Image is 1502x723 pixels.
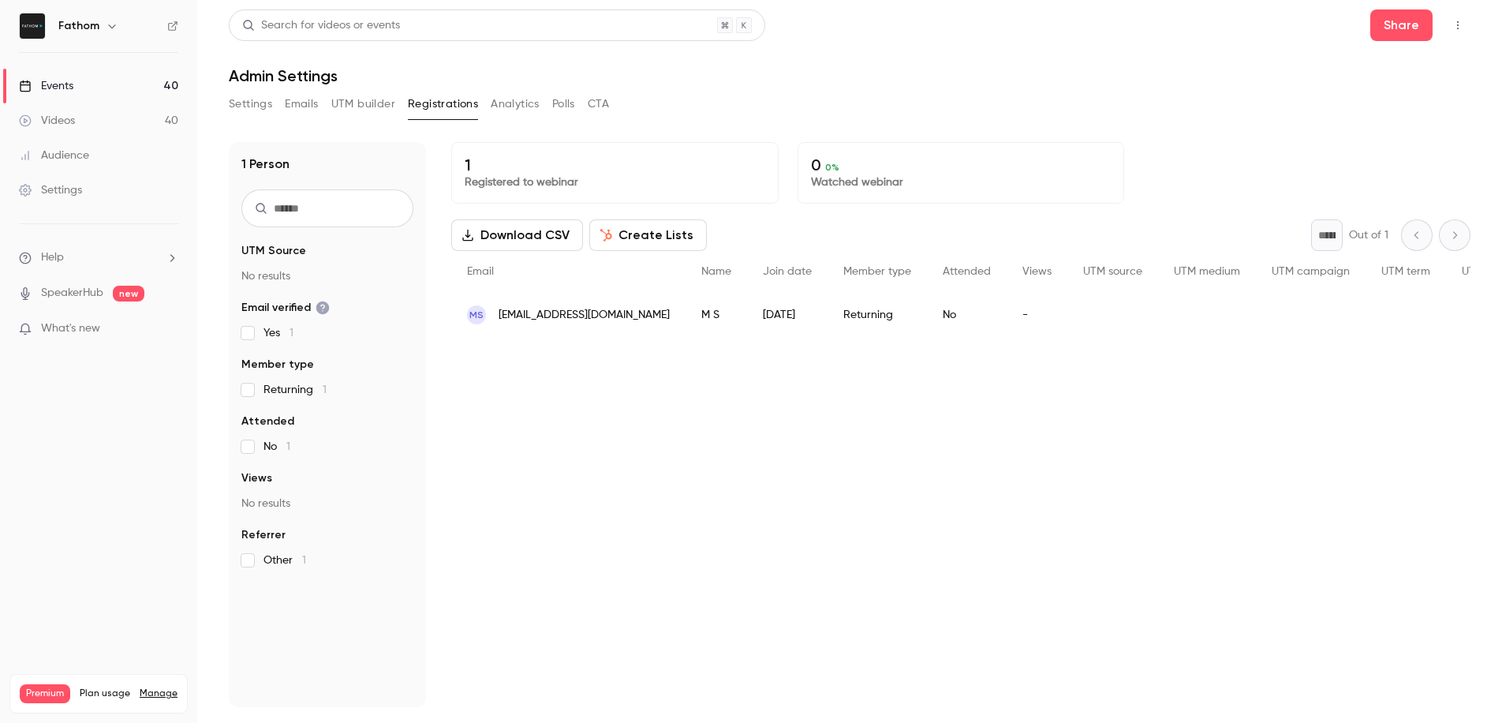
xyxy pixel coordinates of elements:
[41,249,64,266] span: Help
[19,113,75,129] div: Videos
[323,384,327,395] span: 1
[241,414,294,429] span: Attended
[1272,266,1350,277] span: UTM campaign
[467,266,494,277] span: Email
[290,328,293,339] span: 1
[686,293,747,337] div: M S
[465,155,765,174] p: 1
[20,684,70,703] span: Premium
[811,155,1112,174] p: 0
[19,148,89,163] div: Audience
[241,155,290,174] h1: 1 Person
[285,92,318,117] button: Emails
[159,322,178,336] iframe: Noticeable Trigger
[811,174,1112,190] p: Watched webinar
[943,266,991,277] span: Attended
[263,553,306,568] span: Other
[747,293,828,337] div: [DATE]
[241,496,413,511] p: No results
[302,555,306,566] span: 1
[241,243,413,568] section: facet-groups
[241,527,286,543] span: Referrer
[499,307,670,324] span: [EMAIL_ADDRESS][DOMAIN_NAME]
[825,162,839,173] span: 0 %
[408,92,478,117] button: Registrations
[41,285,103,302] a: SpeakerHub
[1083,266,1142,277] span: UTM source
[286,441,290,452] span: 1
[80,687,130,700] span: Plan usage
[1370,9,1433,41] button: Share
[491,92,540,117] button: Analytics
[927,293,1007,337] div: No
[263,439,290,455] span: No
[20,13,45,39] img: Fathom
[19,249,178,266] li: help-dropdown-opener
[843,266,911,277] span: Member type
[1349,227,1388,243] p: Out of 1
[263,325,293,341] span: Yes
[263,382,327,398] span: Returning
[140,687,177,700] a: Manage
[241,357,314,373] span: Member type
[828,293,927,337] div: Returning
[229,66,1470,85] h1: Admin Settings
[242,17,400,34] div: Search for videos or events
[241,243,306,259] span: UTM Source
[701,266,731,277] span: Name
[41,320,100,337] span: What's new
[1007,293,1067,337] div: -
[451,219,583,251] button: Download CSV
[588,92,609,117] button: CTA
[1381,266,1430,277] span: UTM term
[241,470,272,486] span: Views
[113,286,144,302] span: new
[552,92,575,117] button: Polls
[763,266,812,277] span: Join date
[241,268,413,284] p: No results
[229,92,272,117] button: Settings
[469,308,484,322] span: MS
[241,300,330,316] span: Email verified
[19,182,82,198] div: Settings
[1022,266,1052,277] span: Views
[58,18,99,34] h6: Fathom
[1174,266,1240,277] span: UTM medium
[465,174,765,190] p: Registered to webinar
[331,92,395,117] button: UTM builder
[589,219,707,251] button: Create Lists
[19,78,73,94] div: Events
